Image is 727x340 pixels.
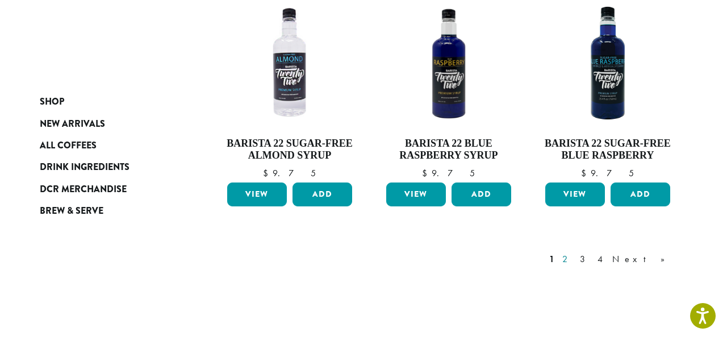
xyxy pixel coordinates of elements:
a: All Coffees [40,135,176,156]
button: Add [611,183,670,206]
a: Drink Ingredients [40,156,176,178]
a: Brew & Serve [40,200,176,222]
span: $ [422,167,432,179]
a: 4 [595,252,607,266]
a: New Arrivals [40,113,176,134]
span: All Coffees [40,139,97,153]
a: Next » [610,252,675,266]
a: Shop [40,91,176,113]
button: Add [293,183,352,206]
h4: Barista 22 Sugar-Free Blue Raspberry [542,138,673,162]
h4: Barista 22 Blue Raspberry Syrup [383,138,514,162]
bdi: 9.75 [263,167,316,179]
a: 3 [578,252,592,266]
a: View [386,183,446,206]
span: New Arrivals [40,117,105,131]
a: DCR Merchandise [40,179,176,200]
span: $ [581,167,591,179]
a: View [227,183,287,206]
h4: Barista 22 Sugar-Free Almond Syrup [224,138,355,162]
a: View [545,183,605,206]
span: Shop [40,95,64,109]
span: Drink Ingredients [40,160,129,175]
span: DCR Merchandise [40,183,127,197]
span: Brew & Serve [40,204,103,218]
a: 1 [547,252,557,266]
a: 2 [560,252,574,266]
span: $ [263,167,273,179]
button: Add [452,183,511,206]
bdi: 9.75 [422,167,475,179]
bdi: 9.75 [581,167,634,179]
